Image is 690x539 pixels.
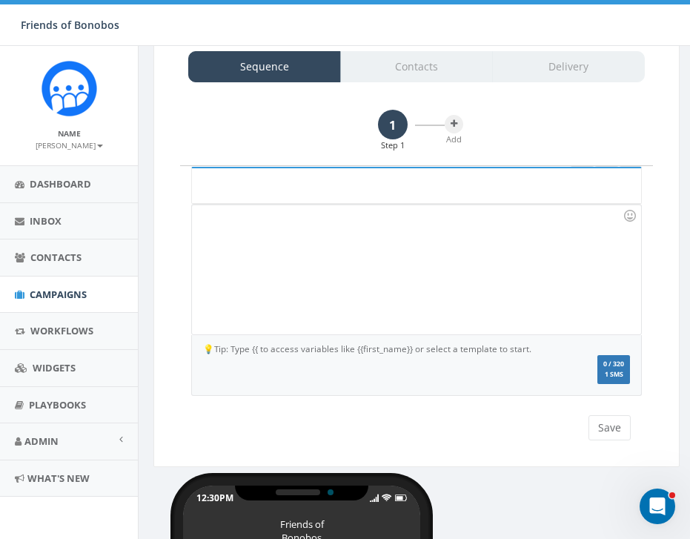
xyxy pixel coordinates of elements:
[30,214,62,228] span: Inbox
[588,415,631,440] button: Save
[619,166,642,188] span: Attach your media
[30,324,93,337] span: Workflows
[640,489,675,524] iframe: Intercom live chat
[33,361,76,374] span: Widgets
[445,115,463,133] button: Add Step
[58,128,81,139] small: Name
[36,138,103,151] a: [PERSON_NAME]
[378,110,408,139] a: 1
[30,251,82,264] span: Contacts
[265,517,339,525] div: Friends of Bonobos
[192,343,641,355] div: 💡Tip: Type {{ to access variables like {{first_name}} or select a template to start.
[27,472,90,485] span: What's New
[603,360,624,368] span: 0 / 320
[21,18,119,32] span: Friends of Bonobos
[24,434,59,448] span: Admin
[42,61,97,116] img: Rally_Corp_Icon.png
[36,140,103,151] small: [PERSON_NAME]
[188,51,341,82] a: Sequence
[29,398,86,411] span: Playbooks
[30,288,87,301] span: Campaigns
[381,139,405,151] div: Step 1
[603,371,624,378] span: 1 SMS
[196,492,233,504] div: 12:30PM
[621,207,639,225] div: Use the TAB key to insert emoji faster
[445,133,463,145] div: Add
[594,166,619,188] label: Insert Template Text
[30,177,91,191] span: Dashboard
